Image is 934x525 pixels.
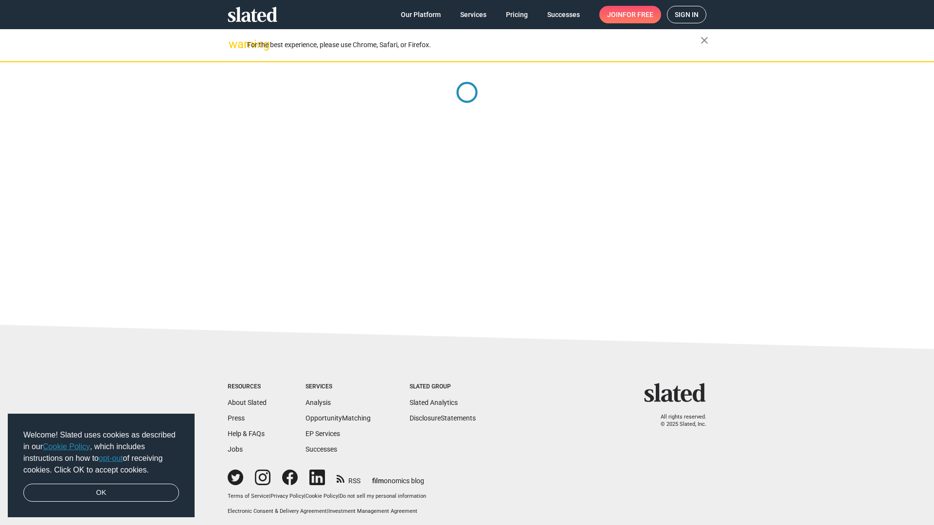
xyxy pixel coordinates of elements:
[99,454,123,462] a: opt-out
[43,442,90,451] a: Cookie Policy
[8,414,195,518] div: cookieconsent
[452,6,494,23] a: Services
[401,6,441,23] span: Our Platform
[228,493,269,499] a: Terms of Service
[460,6,486,23] span: Services
[270,493,304,499] a: Privacy Policy
[305,383,371,391] div: Services
[228,383,267,391] div: Resources
[229,38,240,50] mat-icon: warning
[327,508,328,514] span: |
[247,38,700,52] div: For the best experience, please use Chrome, Safari, or Firefox.
[599,6,661,23] a: Joinfor free
[372,469,424,486] a: filmonomics blog
[506,6,528,23] span: Pricing
[269,493,270,499] span: |
[305,414,371,422] a: OpportunityMatching
[23,429,179,476] span: Welcome! Slated uses cookies as described in our , which includes instructions on how to of recei...
[372,477,384,485] span: film
[607,6,653,23] span: Join
[338,493,340,499] span: |
[340,493,426,500] button: Do not sell my personal information
[547,6,580,23] span: Successes
[328,508,417,514] a: Investment Management Agreement
[410,399,458,406] a: Slated Analytics
[667,6,706,23] a: Sign in
[498,6,536,23] a: Pricing
[228,445,243,453] a: Jobs
[410,383,476,391] div: Slated Group
[228,508,327,514] a: Electronic Consent & Delivery Agreement
[304,493,305,499] span: |
[228,399,267,406] a: About Slated
[410,414,476,422] a: DisclosureStatements
[393,6,449,23] a: Our Platform
[305,445,337,453] a: Successes
[337,471,360,486] a: RSS
[23,484,179,502] a: dismiss cookie message
[539,6,588,23] a: Successes
[228,430,265,437] a: Help & FAQs
[699,35,710,46] mat-icon: close
[650,414,706,428] p: All rights reserved. © 2025 Slated, Inc.
[623,6,653,23] span: for free
[305,430,340,437] a: EP Services
[228,414,245,422] a: Press
[675,6,699,23] span: Sign in
[305,399,331,406] a: Analysis
[305,493,338,499] a: Cookie Policy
